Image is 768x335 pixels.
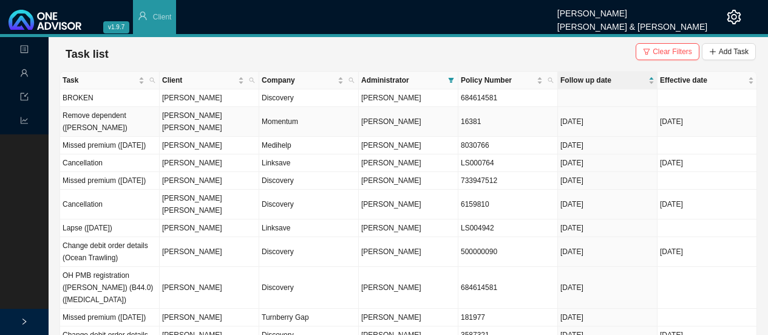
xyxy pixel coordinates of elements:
[348,77,355,83] span: search
[160,107,259,137] td: [PERSON_NAME] [PERSON_NAME]
[727,10,741,24] span: setting
[259,137,359,154] td: Medihelp
[658,237,757,267] td: [DATE]
[60,89,160,107] td: BROKEN
[160,309,259,326] td: [PERSON_NAME]
[660,74,746,86] span: Effective date
[262,74,335,86] span: Company
[60,72,160,89] th: Task
[160,172,259,190] td: [PERSON_NAME]
[558,190,658,219] td: [DATE]
[448,77,454,83] span: filter
[458,137,558,154] td: 8030766
[558,237,658,267] td: [DATE]
[149,77,155,83] span: search
[653,46,692,58] span: Clear Filters
[636,43,699,60] button: Clear Filters
[458,172,558,190] td: 733947512
[153,13,172,21] span: Client
[60,309,160,326] td: Missed premium ([DATE])
[259,89,359,107] td: Discovery
[545,72,556,89] span: search
[259,309,359,326] td: Turnberry Gap
[458,219,558,237] td: LS004942
[249,77,255,83] span: search
[60,154,160,172] td: Cancellation
[60,172,160,190] td: Missed premium ([DATE])
[160,237,259,267] td: [PERSON_NAME]
[702,43,756,60] button: Add Task
[259,267,359,309] td: Discovery
[361,94,421,102] span: [PERSON_NAME]
[63,74,136,86] span: Task
[259,72,359,89] th: Company
[361,247,421,256] span: [PERSON_NAME]
[361,117,421,126] span: [PERSON_NAME]
[160,137,259,154] td: [PERSON_NAME]
[558,267,658,309] td: [DATE]
[719,46,749,58] span: Add Task
[160,190,259,219] td: [PERSON_NAME] [PERSON_NAME]
[259,219,359,237] td: Linksave
[658,154,757,172] td: [DATE]
[60,107,160,137] td: Remove dependent ([PERSON_NAME])
[548,77,554,83] span: search
[557,16,707,30] div: [PERSON_NAME] & [PERSON_NAME]
[458,309,558,326] td: 181977
[558,219,658,237] td: [DATE]
[709,48,716,55] span: plus
[147,72,158,89] span: search
[658,107,757,137] td: [DATE]
[66,48,109,60] span: Task list
[60,267,160,309] td: OH PMB registration ([PERSON_NAME]) (B44.0) ([MEDICAL_DATA])
[160,154,259,172] td: [PERSON_NAME]
[658,72,757,89] th: Effective date
[361,159,421,167] span: [PERSON_NAME]
[560,74,646,86] span: Follow up date
[658,190,757,219] td: [DATE]
[259,154,359,172] td: Linksave
[160,89,259,107] td: [PERSON_NAME]
[160,267,259,309] td: [PERSON_NAME]
[458,154,558,172] td: LS000764
[458,267,558,309] td: 684614581
[20,64,29,85] span: user
[557,3,707,16] div: [PERSON_NAME]
[246,72,257,89] span: search
[458,237,558,267] td: 500000090
[558,137,658,154] td: [DATE]
[458,72,558,89] th: Policy Number
[162,74,236,86] span: Client
[138,11,148,21] span: user
[458,89,558,107] td: 684614581
[461,74,534,86] span: Policy Number
[558,309,658,326] td: [DATE]
[60,219,160,237] td: Lapse ([DATE])
[361,313,421,322] span: [PERSON_NAME]
[361,176,421,185] span: [PERSON_NAME]
[20,111,29,133] span: line-chart
[361,224,421,232] span: [PERSON_NAME]
[21,318,28,325] span: right
[60,237,160,267] td: Change debit order details (Ocean Trawling)
[259,107,359,137] td: Momentum
[20,88,29,109] span: import
[558,154,658,172] td: [DATE]
[361,283,421,292] span: [PERSON_NAME]
[160,72,259,89] th: Client
[60,190,160,219] td: Cancellation
[643,48,650,55] span: filter
[259,237,359,267] td: Discovery
[160,219,259,237] td: [PERSON_NAME]
[8,10,81,30] img: 2df55531c6924b55f21c4cf5d4484680-logo-light.svg
[558,107,658,137] td: [DATE]
[259,172,359,190] td: Discovery
[259,190,359,219] td: Discovery
[458,107,558,137] td: 16381
[458,190,558,219] td: 6159810
[60,137,160,154] td: Missed premium ([DATE])
[20,40,29,61] span: profile
[446,72,457,89] span: filter
[361,74,443,86] span: Administrator
[361,200,421,209] span: [PERSON_NAME]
